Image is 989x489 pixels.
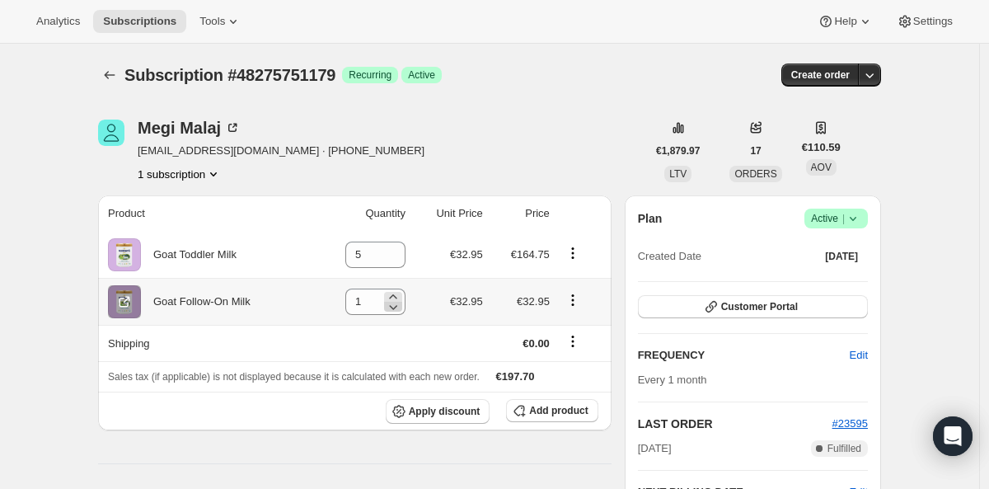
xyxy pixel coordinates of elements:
[832,417,868,430] a: #23595
[638,347,850,364] h2: FREQUENCY
[36,15,80,28] span: Analytics
[840,342,878,369] button: Edit
[409,405,480,418] span: Apply discount
[815,245,868,268] button: [DATE]
[98,195,314,232] th: Product
[802,139,841,156] span: €110.59
[410,195,488,232] th: Unit Price
[98,325,314,361] th: Shipping
[887,10,963,33] button: Settings
[913,15,953,28] span: Settings
[138,143,424,159] span: [EMAIL_ADDRESS][DOMAIN_NAME] · [PHONE_NUMBER]
[314,195,410,232] th: Quantity
[450,295,483,308] span: €32.95
[827,442,861,455] span: Fulfilled
[734,168,776,180] span: ORDERS
[408,68,435,82] span: Active
[750,144,761,158] span: 17
[496,370,535,383] span: €197.70
[638,210,663,227] h2: Plan
[560,332,586,350] button: Shipping actions
[721,300,798,313] span: Customer Portal
[141,247,237,263] div: Goat Toddler Milk
[834,15,856,28] span: Help
[842,212,845,225] span: |
[450,248,483,261] span: €32.95
[811,210,861,227] span: Active
[638,440,672,457] span: [DATE]
[656,144,700,158] span: €1,879.97
[791,68,850,82] span: Create order
[781,63,860,87] button: Create order
[850,347,868,364] span: Edit
[190,10,251,33] button: Tools
[141,294,251,310] div: Goat Follow-On Milk
[93,10,186,33] button: Subscriptions
[26,10,90,33] button: Analytics
[933,416,973,456] div: Open Intercom Messenger
[638,374,707,386] span: Every 1 month
[646,139,710,162] button: €1,879.97
[529,404,588,417] span: Add product
[638,295,868,318] button: Customer Portal
[488,195,555,232] th: Price
[124,66,335,84] span: Subscription #48275751179
[523,337,550,350] span: €0.00
[506,399,598,422] button: Add product
[108,285,141,318] img: product img
[808,10,883,33] button: Help
[560,244,586,262] button: Product actions
[108,238,141,271] img: product img
[825,250,858,263] span: [DATE]
[386,399,490,424] button: Apply discount
[511,248,550,261] span: €164.75
[138,166,222,182] button: Product actions
[98,120,124,146] span: Megi Malaj
[199,15,225,28] span: Tools
[832,416,868,432] button: #23595
[98,63,121,87] button: Subscriptions
[349,68,391,82] span: Recurring
[560,291,586,309] button: Product actions
[740,139,771,162] button: 17
[108,371,480,383] span: Sales tax (if applicable) is not displayed because it is calculated with each new order.
[669,168,687,180] span: LTV
[638,416,832,432] h2: LAST ORDER
[103,15,176,28] span: Subscriptions
[138,120,241,136] div: Megi Malaj
[517,295,550,308] span: €32.95
[811,162,832,173] span: AOV
[638,248,701,265] span: Created Date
